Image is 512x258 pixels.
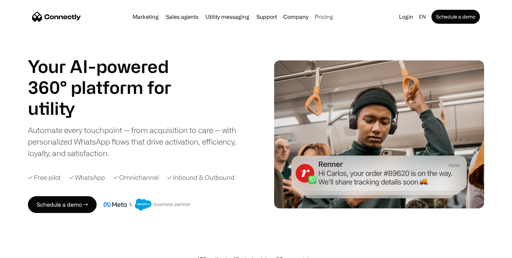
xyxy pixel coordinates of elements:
div: ✓ Inbound & Outbound [167,173,234,182]
h1: Your AI-powered 360° platform for [28,56,188,98]
img: Meta and Salesforce business partner badge. [104,199,191,211]
h1: utility [28,98,188,119]
div: Company [283,12,308,22]
div: carousel [28,98,188,119]
a: Sales agents [163,14,201,20]
a: home [32,12,81,22]
a: Utility messaging [203,14,252,20]
div: Company [281,12,310,22]
div: en [419,12,426,22]
div: 3 of 4 [28,98,188,119]
a: Schedule a demo [431,10,480,24]
div: ✓ WhatsApp [69,173,105,182]
a: Pricing [312,14,336,20]
div: en [416,12,430,22]
a: Login [396,12,416,22]
ul: Language list [14,246,42,256]
div: ✓ Omnichannel [113,173,159,182]
div: Automate every touchpoint — from acquisition to care — with personalized WhatsApp flows that driv... [28,124,248,159]
a: Marketing [130,14,161,20]
a: Support [254,14,280,20]
a: Schedule a demo → [28,196,97,213]
aside: Language selected: English [7,245,42,256]
div: ✓ Free pilot [28,173,61,182]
